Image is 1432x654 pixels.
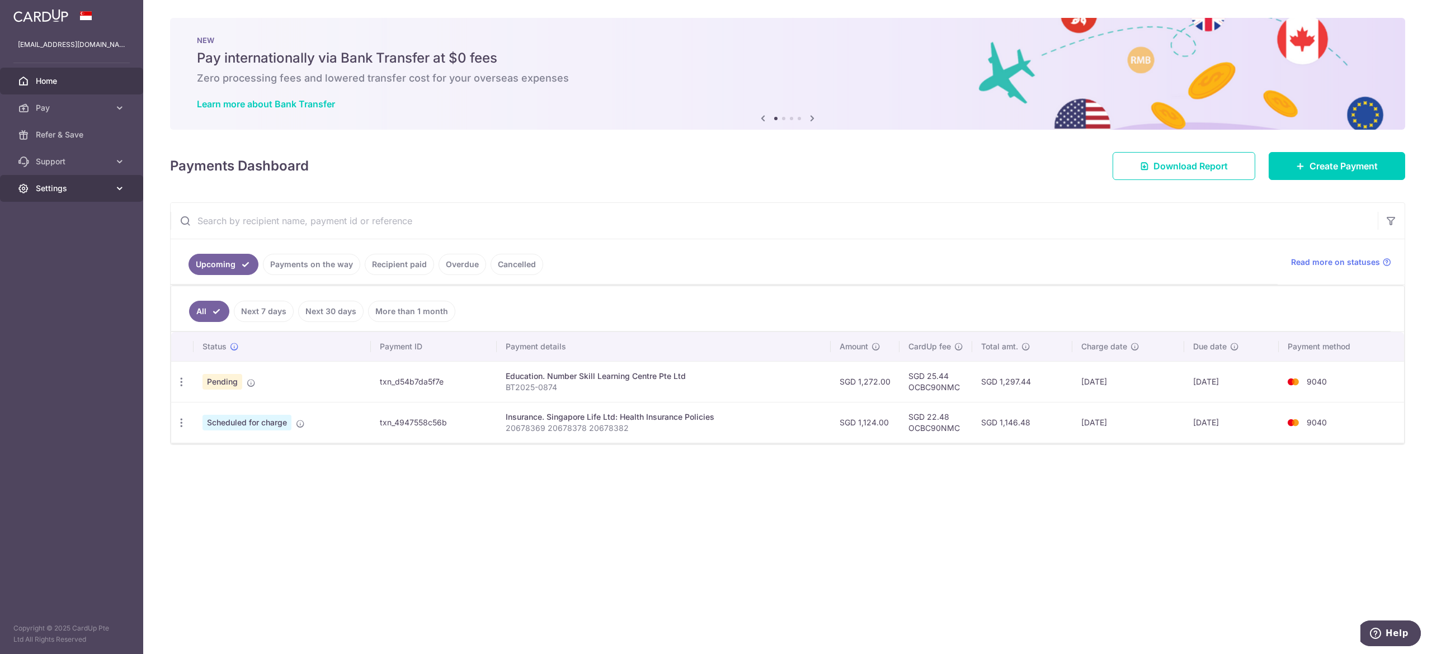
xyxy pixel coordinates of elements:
[36,75,110,87] span: Home
[36,102,110,113] span: Pay
[197,36,1378,45] p: NEW
[171,203,1378,239] input: Search by recipient name, payment id or reference
[1282,416,1304,429] img: Bank Card
[1072,402,1185,443] td: [DATE]
[506,423,822,434] p: 20678369 20678378 20678382
[368,301,455,322] a: More than 1 month
[1081,341,1127,352] span: Charge date
[908,341,951,352] span: CardUp fee
[263,254,360,275] a: Payments on the way
[491,254,543,275] a: Cancelled
[18,39,125,50] p: [EMAIL_ADDRESS][DOMAIN_NAME]
[371,332,496,361] th: Payment ID
[36,183,110,194] span: Settings
[439,254,486,275] a: Overdue
[840,341,868,352] span: Amount
[506,371,822,382] div: Education. Number Skill Learning Centre Pte Ltd
[202,374,242,390] span: Pending
[189,301,229,322] a: All
[981,341,1018,352] span: Total amt.
[371,361,496,402] td: txn_d54b7da5f7e
[234,301,294,322] a: Next 7 days
[365,254,434,275] a: Recipient paid
[506,411,822,423] div: Insurance. Singapore Life Ltd: Health Insurance Policies
[36,129,110,140] span: Refer & Save
[899,361,972,402] td: SGD 25.44 OCBC90NMC
[13,9,68,22] img: CardUp
[202,341,227,352] span: Status
[831,402,899,443] td: SGD 1,124.00
[831,361,899,402] td: SGD 1,272.00
[1113,152,1255,180] a: Download Report
[1291,257,1380,268] span: Read more on statuses
[25,8,48,18] span: Help
[298,301,364,322] a: Next 30 days
[506,382,822,393] p: BT2025-0874
[1360,620,1421,648] iframe: Opens a widget where you can find more information
[1307,418,1327,427] span: 9040
[197,72,1378,85] h6: Zero processing fees and lowered transfer cost for your overseas expenses
[36,156,110,167] span: Support
[899,402,972,443] td: SGD 22.48 OCBC90NMC
[1153,159,1228,173] span: Download Report
[189,254,258,275] a: Upcoming
[1184,402,1278,443] td: [DATE]
[170,18,1405,130] img: Bank transfer banner
[972,361,1072,402] td: SGD 1,297.44
[1282,375,1304,388] img: Bank Card
[1291,257,1391,268] a: Read more on statuses
[197,49,1378,67] h5: Pay internationally via Bank Transfer at $0 fees
[1193,341,1227,352] span: Due date
[371,402,496,443] td: txn_4947558c56b
[1307,377,1327,386] span: 9040
[202,415,291,430] span: Scheduled for charge
[170,156,309,176] h4: Payments Dashboard
[1269,152,1405,180] a: Create Payment
[197,98,335,110] a: Learn more about Bank Transfer
[1279,332,1404,361] th: Payment method
[972,402,1072,443] td: SGD 1,146.48
[1184,361,1278,402] td: [DATE]
[1309,159,1378,173] span: Create Payment
[1072,361,1185,402] td: [DATE]
[497,332,831,361] th: Payment details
